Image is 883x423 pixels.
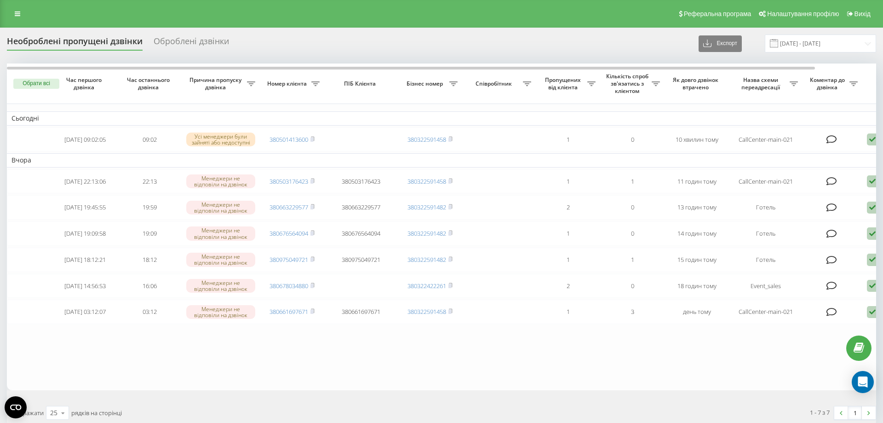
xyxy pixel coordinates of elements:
div: 1 - 7 з 7 [810,408,830,417]
span: Як довго дзвінок втрачено [672,76,722,91]
span: Пропущених від клієнта [540,76,587,91]
td: [DATE] 14:56:53 [53,274,117,298]
div: 25 [50,408,57,417]
span: Час першого дзвінка [60,76,110,91]
a: 380501413600 [269,135,308,144]
td: 0 [600,221,665,246]
td: 18:12 [117,248,182,272]
td: 13 годин тому [665,195,729,220]
a: 380676564094 [269,229,308,238]
div: Усі менеджери були зайняті або недоступні [186,133,255,146]
td: 2 [536,195,600,220]
span: Причина пропуску дзвінка [186,76,247,91]
div: Open Intercom Messenger [852,371,874,393]
a: 380661697671 [269,307,308,316]
button: Open CMP widget [5,396,27,418]
span: Кількість спроб зв'язатись з клієнтом [605,73,652,94]
td: 11 годин тому [665,169,729,194]
td: 380663229577 [324,195,398,220]
td: Event_sales [729,274,803,298]
td: CallCenter-main-021 [729,169,803,194]
a: 380663229577 [269,203,308,211]
td: 1 [600,169,665,194]
span: Коментар до дзвінка [807,76,849,91]
td: 0 [600,127,665,152]
div: Необроблені пропущені дзвінки [7,36,143,51]
span: Назва схеми переадресації [734,76,790,91]
td: 1 [600,248,665,272]
td: 03:12 [117,300,182,324]
td: 380975049721 [324,248,398,272]
td: 380676564094 [324,221,398,246]
td: 1 [536,248,600,272]
span: рядків на сторінці [71,409,122,417]
a: 380322591482 [407,255,446,264]
div: Менеджери не відповіли на дзвінок [186,279,255,293]
td: CallCenter-main-021 [729,127,803,152]
a: 380503176423 [269,177,308,185]
td: [DATE] 09:02:05 [53,127,117,152]
td: 19:09 [117,221,182,246]
div: Менеджери не відповіли на дзвінок [186,201,255,214]
button: Експорт [699,35,742,52]
a: 380322591482 [407,203,446,211]
a: 380322591482 [407,229,446,238]
div: Оброблені дзвінки [154,36,229,51]
td: 0 [600,195,665,220]
button: Обрати всі [13,79,59,89]
span: Співробітник [467,80,523,87]
td: 380661697671 [324,300,398,324]
td: 14 годин тому [665,221,729,246]
a: 380975049721 [269,255,308,264]
span: Час останнього дзвінка [125,76,174,91]
td: [DATE] 19:45:55 [53,195,117,220]
td: 1 [536,127,600,152]
span: Бізнес номер [402,80,449,87]
span: ПІБ Клієнта [332,80,390,87]
td: 0 [600,274,665,298]
a: 380322422261 [407,282,446,290]
td: 2 [536,274,600,298]
td: 1 [536,221,600,246]
td: 09:02 [117,127,182,152]
div: Менеджери не відповіли на дзвінок [186,253,255,267]
td: 10 хвилин тому [665,127,729,152]
td: 3 [600,300,665,324]
td: 380503176423 [324,169,398,194]
td: [DATE] 22:13:06 [53,169,117,194]
a: 380322591458 [407,307,446,316]
td: [DATE] 19:09:58 [53,221,117,246]
span: Вихід [854,10,871,17]
span: Реферальна програма [684,10,751,17]
td: 18 годин тому [665,274,729,298]
td: 22:13 [117,169,182,194]
a: 380322591458 [407,177,446,185]
a: 380322591458 [407,135,446,144]
td: день тому [665,300,729,324]
td: [DATE] 18:12:21 [53,248,117,272]
td: [DATE] 03:12:07 [53,300,117,324]
td: 1 [536,300,600,324]
td: 1 [536,169,600,194]
div: Менеджери не відповіли на дзвінок [186,226,255,240]
td: Готель [729,221,803,246]
span: Налаштування профілю [767,10,839,17]
div: Менеджери не відповіли на дзвінок [186,174,255,188]
td: Готель [729,248,803,272]
td: 16:06 [117,274,182,298]
span: Номер клієнта [264,80,311,87]
td: 19:59 [117,195,182,220]
div: Менеджери не відповіли на дзвінок [186,305,255,319]
a: 380678034880 [269,282,308,290]
td: Готель [729,195,803,220]
td: CallCenter-main-021 [729,300,803,324]
td: 15 годин тому [665,248,729,272]
a: 1 [848,406,862,419]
